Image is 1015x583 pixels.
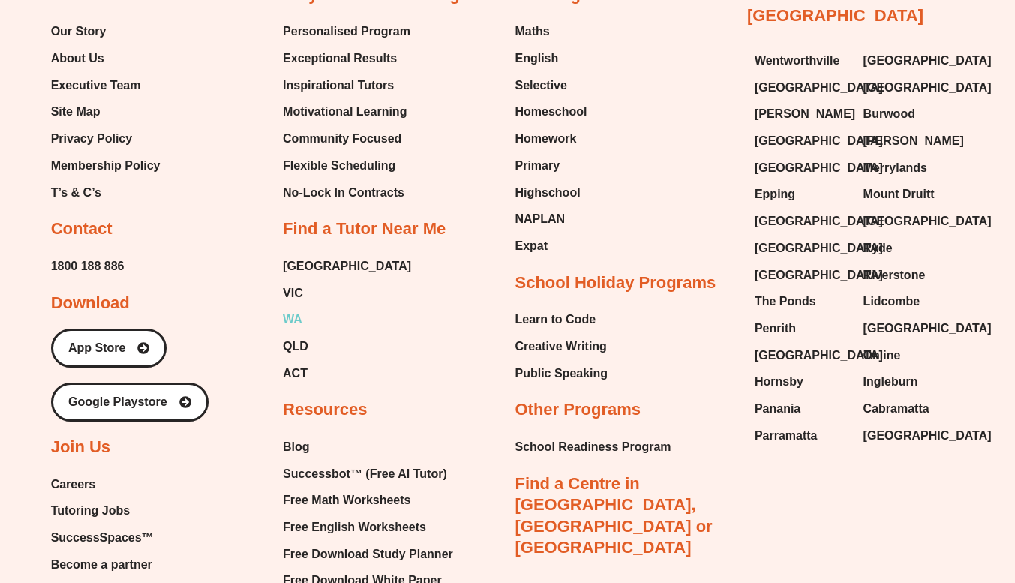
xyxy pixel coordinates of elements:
span: [PERSON_NAME] [863,130,964,152]
a: Blog [283,436,462,458]
h2: Other Programs [515,399,641,421]
a: Flexible Scheduling [283,155,410,177]
span: Primary [515,155,560,177]
span: Cabramatta [863,398,929,420]
a: Highschool [515,182,587,204]
a: 1800 188 886 [51,255,125,278]
span: Careers [51,473,96,496]
span: The Ponds [755,290,816,313]
a: [GEOGRAPHIC_DATA] [863,210,957,233]
a: [PERSON_NAME] [863,130,957,152]
span: Selective [515,74,566,97]
a: Ryde [863,237,957,260]
span: Google Playstore [68,396,167,408]
span: Riverstone [863,264,926,287]
span: Become a partner [51,554,152,576]
span: Epping [755,183,795,206]
h2: Join Us [51,437,110,458]
a: Exceptional Results [283,47,410,70]
span: [GEOGRAPHIC_DATA] [863,317,992,340]
h2: Resources [283,399,368,421]
a: [PERSON_NAME] [755,103,848,125]
span: Hornsby [755,371,803,393]
span: ACT [283,362,308,385]
span: Penrith [755,317,796,340]
a: Epping [755,183,848,206]
span: Our Story [51,20,107,43]
span: Ryde [863,237,893,260]
a: T’s & C’s [51,182,161,204]
span: [GEOGRAPHIC_DATA] [755,130,883,152]
a: Homework [515,128,587,150]
span: Highschool [515,182,580,204]
span: [GEOGRAPHIC_DATA] [755,157,883,179]
span: Burwood [863,103,915,125]
span: Homework [515,128,576,150]
span: [GEOGRAPHIC_DATA] [863,77,992,99]
span: Exceptional Results [283,47,397,70]
span: Parramatta [755,425,818,447]
span: [GEOGRAPHIC_DATA] [755,344,883,367]
span: SuccessSpaces™ [51,527,154,549]
span: Tutoring Jobs [51,500,130,522]
span: Maths [515,20,549,43]
a: Riverstone [863,264,957,287]
span: Community Focused [283,128,401,150]
span: T’s & C’s [51,182,101,204]
span: Inspirational Tutors [283,74,394,97]
span: Merrylands [863,157,927,179]
span: QLD [283,335,308,358]
a: Maths [515,20,587,43]
span: Learn to Code [515,308,596,331]
a: Careers [51,473,180,496]
a: VIC [283,282,411,305]
a: Parramatta [755,425,848,447]
a: Find a Centre in [GEOGRAPHIC_DATA], [GEOGRAPHIC_DATA] or [GEOGRAPHIC_DATA] [515,474,712,557]
a: [GEOGRAPHIC_DATA] [755,130,848,152]
a: Free Download Study Planner [283,543,462,566]
span: Privacy Policy [51,128,133,150]
a: Free Math Worksheets [283,489,462,512]
span: Free Download Study Planner [283,543,453,566]
a: [GEOGRAPHIC_DATA] [755,264,848,287]
span: NAPLAN [515,208,565,230]
a: Personalised Program [283,20,410,43]
span: Motivational Learning [283,101,407,123]
span: Successbot™ (Free AI Tutor) [283,463,447,485]
a: Become a partner [51,554,180,576]
a: QLD [283,335,411,358]
a: [GEOGRAPHIC_DATA] [755,344,848,367]
a: Site Map [51,101,161,123]
span: [GEOGRAPHIC_DATA] [863,50,992,72]
span: [PERSON_NAME] [755,103,855,125]
span: App Store [68,342,125,354]
span: [GEOGRAPHIC_DATA] [863,210,992,233]
a: Penrith [755,317,848,340]
a: English [515,47,587,70]
span: Ingleburn [863,371,918,393]
span: English [515,47,558,70]
span: Online [863,344,901,367]
a: Public Speaking [515,362,608,385]
span: Lidcombe [863,290,920,313]
span: [GEOGRAPHIC_DATA] [755,237,883,260]
a: Mount Druitt [863,183,957,206]
a: [GEOGRAPHIC_DATA] [863,50,957,72]
h2: Find a Tutor Near Me [283,218,446,240]
a: App Store [51,329,167,368]
a: Online [863,344,957,367]
a: Merrylands [863,157,957,179]
a: [GEOGRAPHIC_DATA] [755,157,848,179]
span: [GEOGRAPHIC_DATA] [283,255,411,278]
a: Wentworthville [755,50,848,72]
span: Site Map [51,101,101,123]
a: [GEOGRAPHIC_DATA] [863,317,957,340]
span: No-Lock In Contracts [283,182,404,204]
a: Hornsby [755,371,848,393]
a: School Readiness Program [515,436,671,458]
a: Burwood [863,103,957,125]
a: Homeschool [515,101,587,123]
a: Our Story [51,20,161,43]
